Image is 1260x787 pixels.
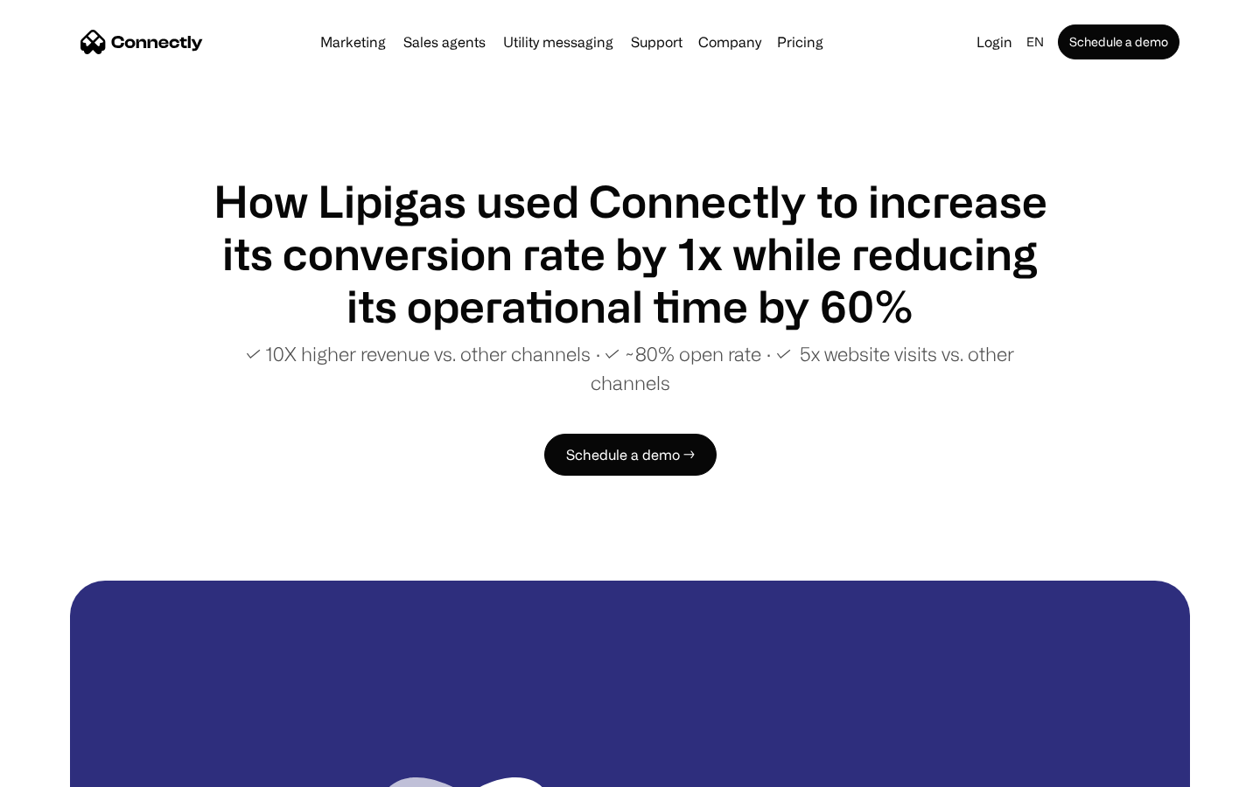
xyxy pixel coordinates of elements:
aside: Language selected: English [17,755,105,781]
a: Utility messaging [496,35,620,49]
h1: How Lipigas used Connectly to increase its conversion rate by 1x while reducing its operational t... [210,175,1050,332]
a: Schedule a demo → [544,434,717,476]
div: en [1026,30,1044,54]
a: Pricing [770,35,830,49]
div: Company [698,30,761,54]
a: Support [624,35,689,49]
p: ✓ 10X higher revenue vs. other channels ∙ ✓ ~80% open rate ∙ ✓ 5x website visits vs. other channels [210,339,1050,397]
ul: Language list [35,756,105,781]
a: Schedule a demo [1058,24,1179,59]
a: Sales agents [396,35,493,49]
a: Marketing [313,35,393,49]
a: Login [969,30,1019,54]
